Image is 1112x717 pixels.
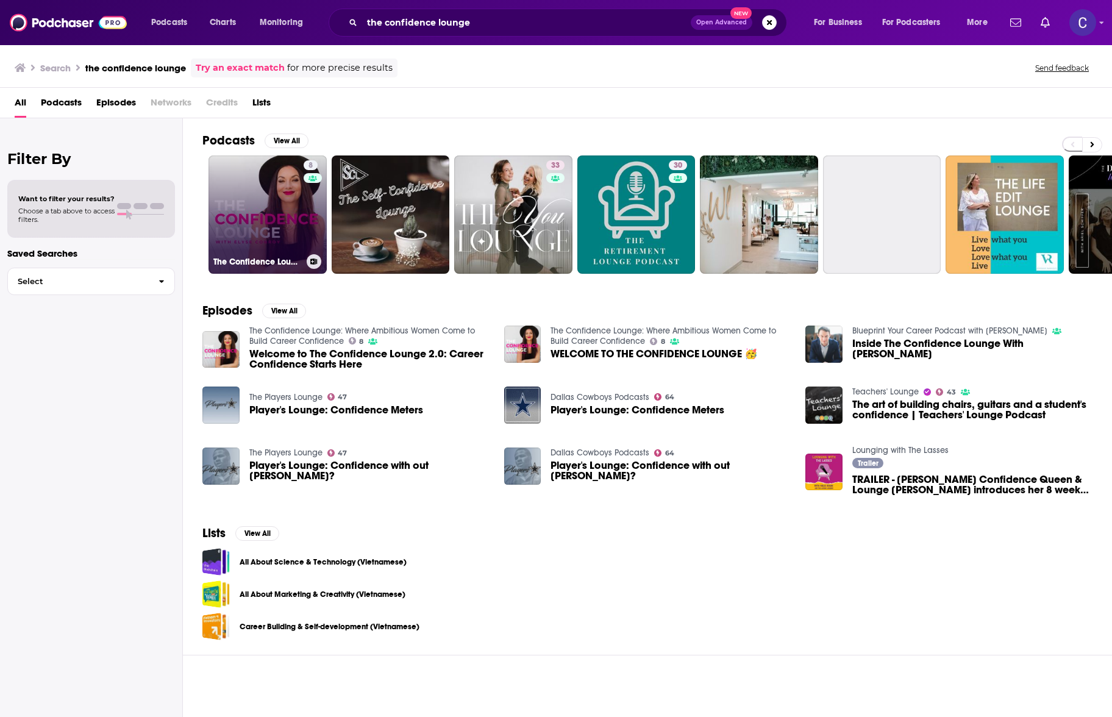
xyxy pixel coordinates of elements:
[202,580,230,608] a: All About Marketing & Creativity (Vietnamese)
[327,393,347,401] a: 47
[551,392,649,402] a: Dallas Cowboys Podcasts
[249,405,423,415] a: Player's Lounge: Confidence Meters
[852,338,1092,359] a: Inside The Confidence Lounge With Aaron Morton
[1069,9,1096,36] span: Logged in as publicityxxtina
[7,268,175,295] button: Select
[151,93,191,118] span: Networks
[674,160,682,172] span: 30
[202,303,306,318] a: EpisodesView All
[151,14,187,31] span: Podcasts
[40,62,71,74] h3: Search
[240,588,405,601] a: All About Marketing & Creativity (Vietnamese)
[34,20,60,29] div: v 4.0.25
[551,448,649,458] a: Dallas Cowboys Podcasts
[805,454,843,491] img: TRAILER - Amy Martin Confidence Queen & Lounge Legend introduces her 8 week confidence challenge
[206,93,238,118] span: Credits
[947,390,956,395] span: 43
[7,248,175,259] p: Saved Searches
[805,387,843,424] img: The art of building chairs, guitars and a student's confidence | Teachers' Lounge Podcast
[33,71,43,80] img: tab_domain_overview_orange.svg
[551,349,758,359] a: WELCOME TO THE CONFIDENCE LOUNGE 🥳
[814,14,862,31] span: For Business
[249,349,490,369] a: Welcome to The Confidence Lounge 2.0: Career Confidence Starts Here
[852,326,1047,336] a: Blueprint Your Career Podcast with Angela Hemans
[362,13,691,32] input: Search podcasts, credits, & more...
[874,13,958,32] button: open menu
[1069,9,1096,36] img: User Profile
[202,548,230,576] a: All About Science & Technology (Vietnamese)
[551,405,724,415] span: Player's Lounge: Confidence Meters
[805,13,877,32] button: open menu
[349,337,364,344] a: 8
[249,326,475,346] a: The Confidence Lounge: Where Ambitious Women Come to Build Career Confidence
[577,155,696,274] a: 30
[852,445,949,455] a: Lounging with The Lasses
[202,448,240,485] img: Player's Lounge: Confidence with out Micah?
[504,448,541,485] img: Player's Lounge: Confidence with out Micah?
[202,387,240,424] img: Player's Lounge: Confidence Meters
[18,207,115,224] span: Choose a tab above to access filters.
[308,160,313,172] span: 8
[96,93,136,118] a: Episodes
[252,93,271,118] span: Lists
[958,13,1003,32] button: open menu
[1032,63,1092,73] button: Send feedback
[196,61,285,75] a: Try an exact match
[852,474,1092,495] a: TRAILER - Amy Martin Confidence Queen & Lounge Legend introduces her 8 week confidence challenge
[202,133,308,148] a: PodcastsView All
[654,449,674,457] a: 64
[15,93,26,118] a: All
[249,460,490,481] a: Player's Lounge: Confidence with out Micah?
[202,331,240,368] img: Welcome to The Confidence Lounge 2.0: Career Confidence Starts Here
[882,14,941,31] span: For Podcasters
[135,72,205,80] div: Keywords by Traffic
[202,526,279,541] a: ListsView All
[18,194,115,203] span: Want to filter your results?
[504,326,541,363] a: WELCOME TO THE CONFIDENCE LOUNGE 🥳
[338,451,347,456] span: 47
[665,394,674,400] span: 64
[202,13,243,32] a: Charts
[202,613,230,640] a: Career Building & Self-development (Vietnamese)
[669,160,687,170] a: 30
[41,93,82,118] a: Podcasts
[249,448,323,458] a: The Players Lounge
[10,11,127,34] img: Podchaser - Follow, Share and Rate Podcasts
[260,14,303,31] span: Monitoring
[665,451,674,456] span: 64
[650,338,665,345] a: 8
[852,399,1092,420] a: The art of building chairs, guitars and a student's confidence | Teachers' Lounge Podcast
[304,160,318,170] a: 8
[852,338,1092,359] span: Inside The Confidence Lounge With [PERSON_NAME]
[8,277,149,285] span: Select
[287,61,393,75] span: for more precise results
[240,555,407,569] a: All About Science & Technology (Vietnamese)
[504,387,541,424] img: Player's Lounge: Confidence Meters
[551,326,776,346] a: The Confidence Lounge: Where Ambitious Women Come to Build Career Confidence
[1069,9,1096,36] button: Show profile menu
[208,155,327,274] a: 8The Confidence Lounge: Where Ambitious Women Come to Build Career Confidence
[359,339,363,344] span: 8
[654,393,674,401] a: 64
[936,388,956,396] a: 43
[852,387,919,397] a: Teachers' Lounge
[691,15,752,30] button: Open AdvancedNew
[858,460,879,467] span: Trailer
[20,32,29,41] img: website_grey.svg
[805,326,843,363] img: Inside The Confidence Lounge With Aaron Morton
[85,62,186,74] h3: the confidence lounge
